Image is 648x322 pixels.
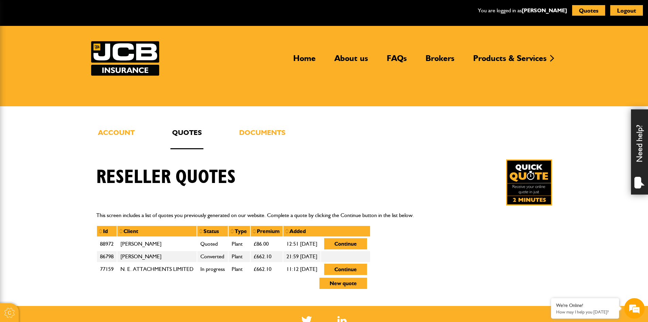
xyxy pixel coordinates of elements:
th: Client [117,226,197,237]
p: This screen includes a list of quotes you previously generated on our website. Complete a quote b... [96,211,552,220]
td: N. E. ATTACHMENTS LIMITED [117,262,197,276]
a: Brokers [420,53,460,69]
p: You are logged in as [478,6,567,15]
td: 12:51 [DATE] [283,237,321,251]
a: Documents [237,127,287,149]
td: Plant [228,262,250,276]
button: New quote [319,278,367,289]
th: Added [283,226,370,237]
td: In progress [197,262,228,276]
a: Home [288,53,321,69]
td: Converted [197,251,228,262]
th: Premium [250,226,283,237]
td: 11:12 [DATE] [283,262,321,276]
h1: Reseller quotes [96,166,236,189]
a: [PERSON_NAME] [522,7,567,14]
td: Quoted [197,237,228,251]
img: JCB Insurance Services logo [91,41,159,76]
td: 77159 [97,262,117,276]
a: About us [329,53,373,69]
td: Plant [228,251,250,262]
td: £662.10 [250,251,283,262]
a: Quotes [170,127,203,149]
p: How may I help you today? [556,309,614,315]
th: Status [197,226,228,237]
td: [PERSON_NAME] [117,237,197,251]
img: Quick Quote [506,159,552,205]
th: Type [228,226,250,237]
th: Id [97,226,117,237]
td: 88972 [97,237,117,251]
a: FAQs [382,53,412,69]
div: We're Online! [556,303,614,308]
button: Continue [324,264,367,275]
td: [PERSON_NAME] [117,251,197,262]
button: Continue [324,238,367,249]
button: Quotes [572,5,605,16]
td: £662.10 [250,262,283,276]
td: 21:59 [DATE] [283,251,321,262]
div: Need help? [631,109,648,195]
a: JCB Insurance Services [91,41,159,76]
td: £86.00 [250,237,283,251]
a: Products & Services [468,53,552,69]
td: 86798 [97,251,117,262]
a: Get your insurance quote in just 2-minutes [506,159,552,205]
td: Plant [228,237,250,251]
a: Account [96,127,136,149]
button: Logout [610,5,643,16]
